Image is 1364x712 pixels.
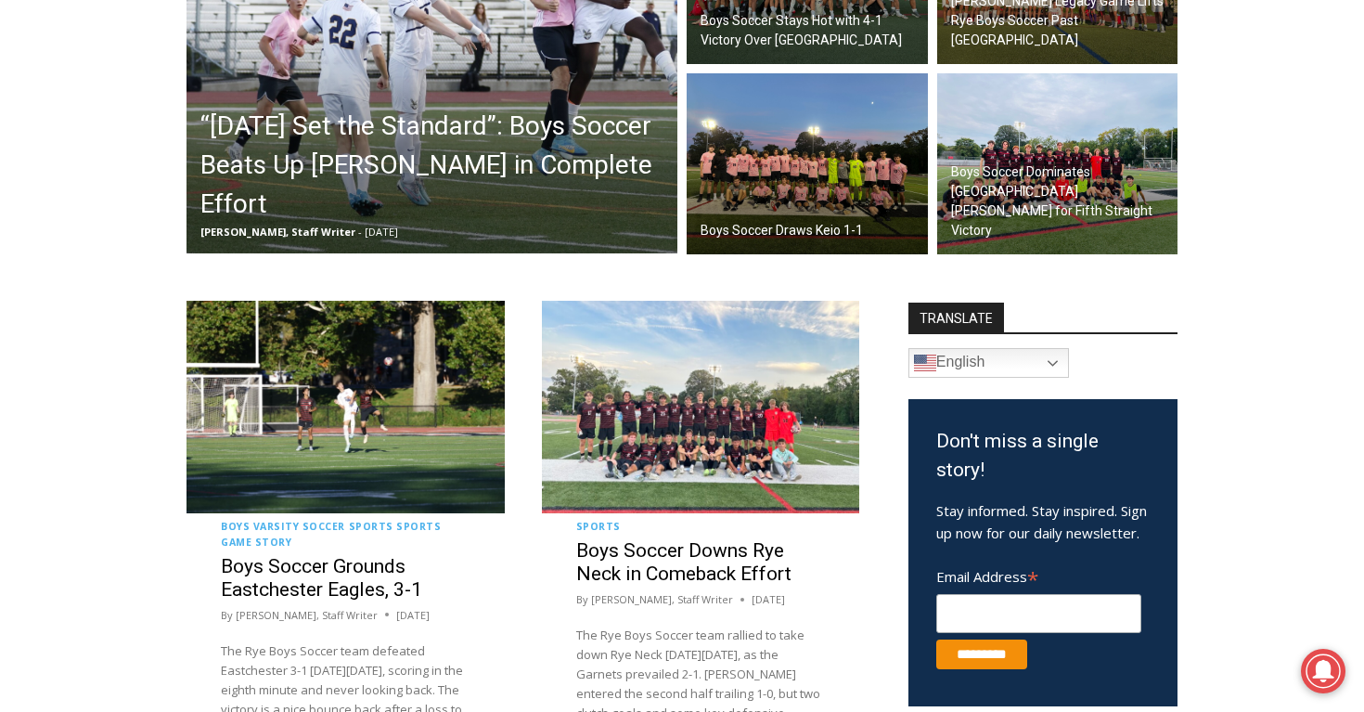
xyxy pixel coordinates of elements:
a: [PERSON_NAME], Staff Writer [591,592,733,606]
label: Email Address [936,558,1141,591]
img: (PHOTO: The 2025 Rye Boys Soccer team. Credit: Daniel Arredondo.) [542,301,860,512]
span: By [576,591,588,608]
h2: “[DATE] Set the Standard”: Boys Soccer Beats Up [PERSON_NAME] in Complete Effort [200,107,673,224]
a: Boys Varsity Soccer [221,520,345,533]
span: [DATE] [365,225,398,239]
h3: Don't miss a single story! [936,427,1150,485]
a: Boys Soccer Downs Rye Neck in Comeback Effort [576,539,791,585]
span: - [358,225,362,239]
h2: Boys Soccer Stays Hot with 4-1 Victory Over [GEOGRAPHIC_DATA] [701,11,923,50]
strong: TRANSLATE [908,303,1004,332]
a: Intern @ [DOMAIN_NAME] [446,180,899,231]
time: [DATE] [396,607,430,624]
a: Boys Soccer Draws Keio 1-1 [687,73,928,255]
a: [PERSON_NAME], Staff Writer [236,608,378,622]
a: Sports Game Story [221,520,441,549]
a: English [908,348,1069,378]
time: [DATE] [752,591,785,608]
a: Sports [576,520,621,533]
img: en [914,352,936,374]
span: By [221,607,233,624]
a: Sports [349,520,393,533]
h2: Boys Soccer Dominates [GEOGRAPHIC_DATA][PERSON_NAME] for Fifth Straight Victory [951,162,1174,240]
h2: Boys Soccer Draws Keio 1-1 [701,221,863,240]
img: (PHOTO: Rye Boys Soccer's Shun Nagata (#17) goes for a header in his team's 3-1 win over Eastches... [187,301,505,512]
img: (PHOTO: The Rye Boys Soccer team from September 27, 2025. Credit: Daniela Arredondo.) [937,73,1178,255]
a: Boys Soccer Grounds Eastchester Eagles, 3-1 [221,555,422,601]
img: (PHOTO: The Rye Boys Soccer team from their match agains Keio Academy on September 30, 2025. Cred... [687,73,928,255]
span: [PERSON_NAME], Staff Writer [200,225,355,239]
div: "[PERSON_NAME] and I covered the [DATE] Parade, which was a really eye opening experience as I ha... [469,1,877,180]
p: Stay informed. Stay inspired. Sign up now for our daily newsletter. [936,499,1150,544]
span: Intern @ [DOMAIN_NAME] [485,185,860,227]
a: Boys Soccer Dominates [GEOGRAPHIC_DATA][PERSON_NAME] for Fifth Straight Victory [937,73,1178,255]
